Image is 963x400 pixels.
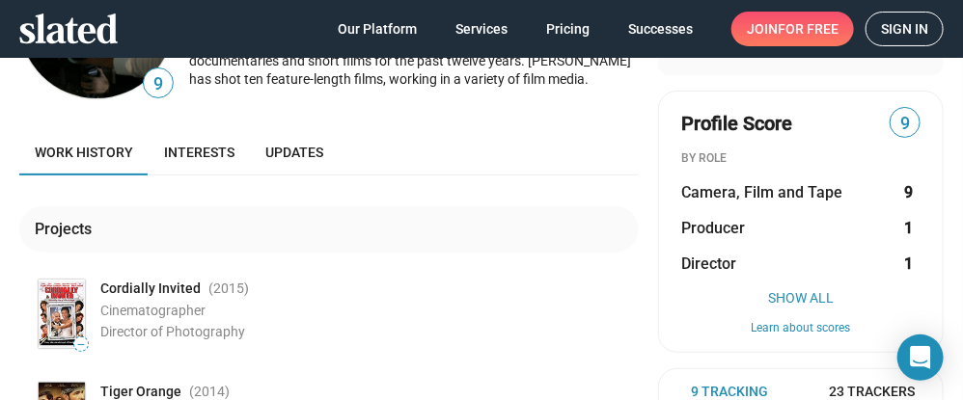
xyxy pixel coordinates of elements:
div: [PERSON_NAME] has photographed award-winning features, commercials, documentaries and short films... [189,35,639,89]
strong: 1 [904,253,913,274]
span: Successes [628,12,693,46]
a: Sign in [866,12,944,46]
strong: 9 [904,182,913,202]
strong: 1 [904,218,913,238]
span: Director of Photography [100,324,245,339]
span: Pricing [546,12,590,46]
a: Services [440,12,523,46]
div: Open Intercom Messenger [897,334,944,381]
div: Projects [35,219,99,239]
a: Interests [149,129,250,175]
span: Director [681,253,736,274]
span: for free [778,12,839,46]
span: — [74,339,88,350]
button: Learn about scores [681,321,921,336]
span: Profile Score [681,111,792,137]
div: BY ROLE [681,151,921,167]
span: Cordially Invited [100,280,201,298]
span: Producer [681,218,745,238]
span: (2015 ) [208,280,249,298]
a: Successes [613,12,708,46]
a: Updates [250,129,339,175]
span: Updates [265,145,323,160]
span: Sign in [881,13,928,45]
span: 9 [891,111,920,137]
span: Cinematographer [100,303,206,318]
span: Interests [164,145,234,160]
span: Work history [35,145,133,160]
span: Join [747,12,839,46]
img: Poster: Cordially Invited [39,280,85,348]
span: Camera, Film and Tape [681,182,842,202]
span: Services [455,12,508,46]
a: Work history [19,129,149,175]
span: Our Platform [338,12,417,46]
span: 9 [144,71,173,97]
button: Show All [681,290,921,306]
a: Joinfor free [731,12,854,46]
a: Our Platform [322,12,432,46]
a: Pricing [531,12,605,46]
